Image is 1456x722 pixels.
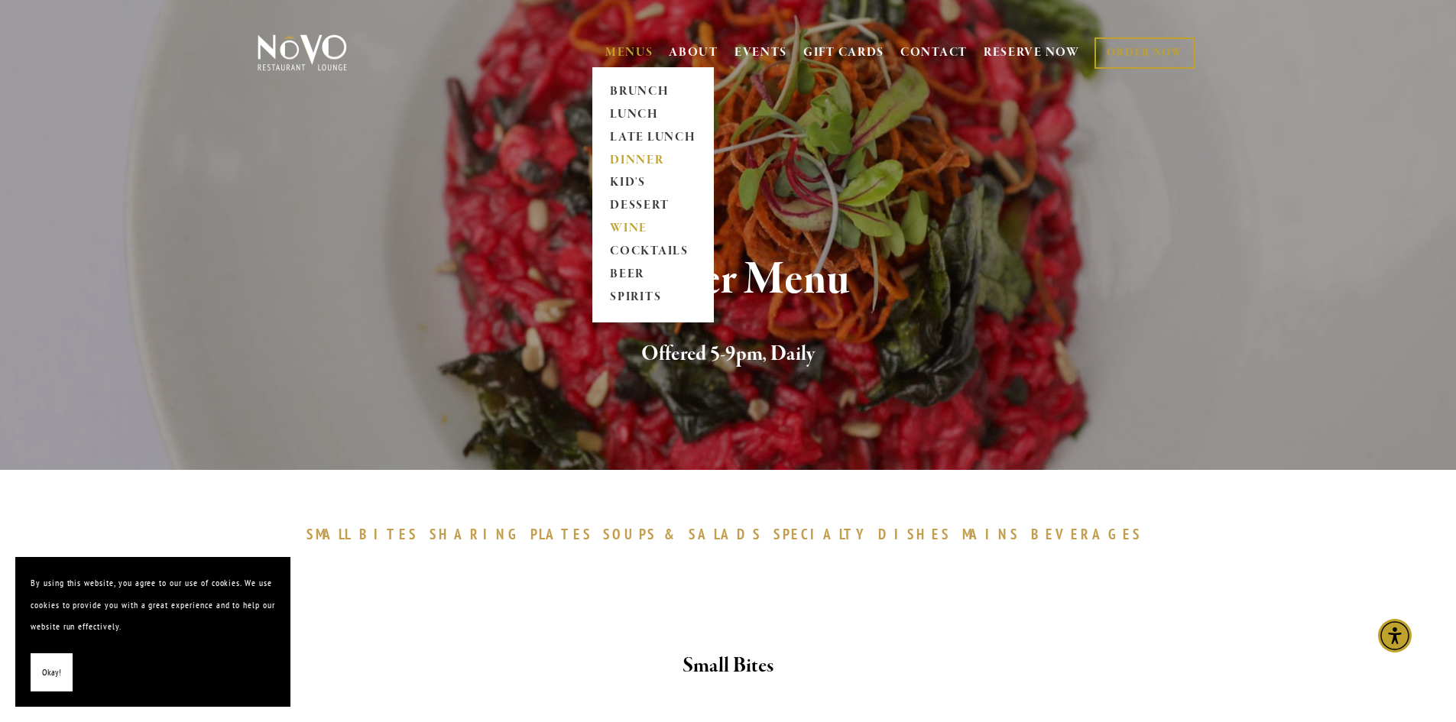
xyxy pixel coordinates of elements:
[664,525,681,543] span: &
[283,255,1174,305] h1: Dinner Menu
[31,653,73,692] button: Okay!
[734,45,787,60] a: EVENTS
[1094,37,1195,69] a: ORDER NOW
[1031,525,1150,543] a: BEVERAGES
[306,525,352,543] span: SMALL
[984,38,1080,67] a: RESERVE NOW
[31,572,275,638] p: By using this website, you agree to our use of cookies. We use cookies to provide you with a grea...
[605,149,701,172] a: DINNER
[689,525,762,543] span: SALADS
[605,172,701,195] a: KID'S
[803,38,884,67] a: GIFT CARDS
[962,525,1027,543] a: MAINS
[283,338,1174,371] h2: Offered 5-9pm, Daily
[1031,525,1143,543] span: BEVERAGES
[15,557,290,707] section: Cookie banner
[430,525,523,543] span: SHARING
[605,264,701,287] a: BEER
[878,525,951,543] span: DISHES
[42,662,61,684] span: Okay!
[773,525,958,543] a: SPECIALTYDISHES
[603,525,769,543] a: SOUPS&SALADS
[605,126,701,149] a: LATE LUNCH
[1378,619,1412,652] div: Accessibility Menu
[605,218,701,241] a: WINE
[306,525,426,543] a: SMALLBITES
[605,287,701,309] a: SPIRITS
[605,103,701,126] a: LUNCH
[605,241,701,264] a: COCKTAILS
[605,195,701,218] a: DESSERT
[900,38,968,67] a: CONTACT
[530,525,592,543] span: PLATES
[255,34,350,72] img: Novo Restaurant &amp; Lounge
[669,45,718,60] a: ABOUT
[605,45,653,60] a: MENUS
[603,525,657,543] span: SOUPS
[430,525,599,543] a: SHARINGPLATES
[962,525,1020,543] span: MAINS
[359,525,418,543] span: BITES
[605,80,701,103] a: BRUNCH
[683,652,773,679] strong: Small Bites
[773,525,871,543] span: SPECIALTY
